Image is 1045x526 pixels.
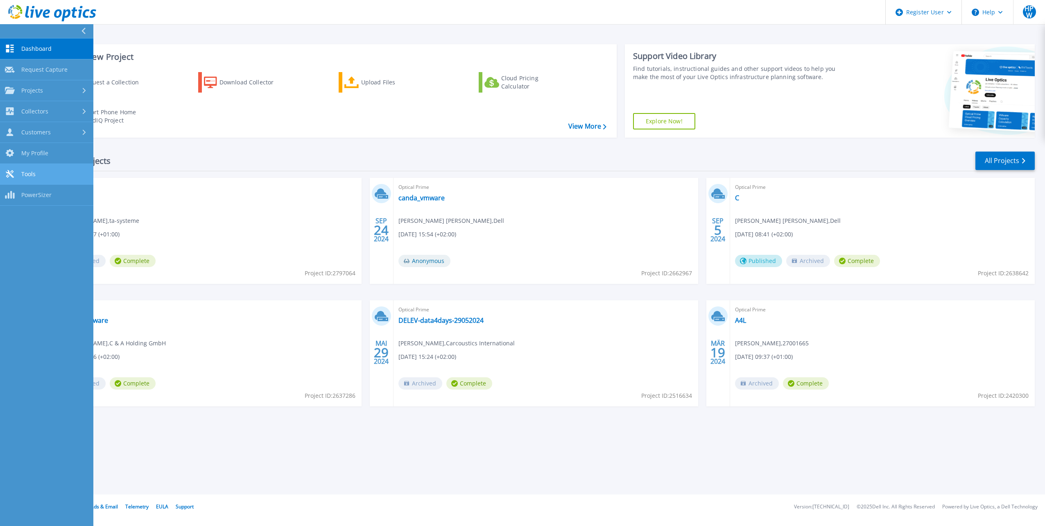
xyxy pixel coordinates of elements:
li: © 2025 Dell Inc. All Rights Reserved [857,504,935,510]
span: Archived [786,255,830,267]
a: Telemetry [125,503,149,510]
a: canda_vmware [398,194,445,202]
span: Tools [21,170,36,178]
span: Optical Prime [398,305,693,314]
a: Explore Now! [633,113,695,129]
span: Complete [446,377,492,390]
h3: Start a New Project [58,52,606,61]
span: Project ID: 2420300 [978,391,1029,400]
span: [PERSON_NAME] , C & A Holding GmbH [62,339,166,348]
span: [PERSON_NAME] [PERSON_NAME] , Dell [398,216,504,225]
span: 29 [374,349,389,356]
div: Import Phone Home CloudIQ Project [80,108,144,125]
li: Version: [TECHNICAL_ID] [794,504,849,510]
a: Request a Collection [58,72,149,93]
span: Published [735,255,782,267]
div: SEP 2024 [710,215,726,245]
span: [PERSON_NAME] , 27001665 [735,339,809,348]
div: Find tutorials, instructional guides and other support videos to help you make the most of your L... [633,65,845,81]
span: Optical Prime [398,183,693,192]
a: EULA [156,503,168,510]
span: Customers [21,129,51,136]
span: Project ID: 2797064 [305,269,355,278]
span: Complete [110,377,156,390]
span: Complete [783,377,829,390]
span: [DATE] 09:37 (+01:00) [735,352,793,361]
span: Optical Prime [735,183,1030,192]
span: [DATE] 08:41 (+02:00) [735,230,793,239]
span: 24 [374,227,389,234]
a: All Projects [975,152,1035,170]
span: Complete [110,255,156,267]
a: DELEV-data4days-29052024 [398,316,484,324]
div: Support Video Library [633,51,845,61]
span: [PERSON_NAME] , ta-systeme [62,216,139,225]
a: Cloud Pricing Calculator [479,72,570,93]
a: View More [568,122,606,130]
span: 19 [710,349,725,356]
span: Project ID: 2638642 [978,269,1029,278]
span: Dashboard [21,45,52,52]
div: MÄR 2024 [710,338,726,367]
span: Collectors [21,108,48,115]
span: Anonymous [398,255,450,267]
span: Project ID: 2516634 [641,391,692,400]
span: Projects [21,87,43,94]
a: Support [176,503,194,510]
li: Powered by Live Optics, a Dell Technology [942,504,1038,510]
span: HPW [1023,5,1036,18]
span: Request Capture [21,66,68,73]
span: Optical Prime [62,305,357,314]
div: Request a Collection [81,74,147,91]
span: 5 [714,227,722,234]
span: Complete [834,255,880,267]
span: Project ID: 2662967 [641,269,692,278]
span: My Profile [21,150,48,157]
div: SEP 2024 [373,215,389,245]
a: Upload Files [339,72,430,93]
span: Project ID: 2637286 [305,391,355,400]
span: Archived [735,377,779,390]
span: Archived [398,377,442,390]
span: [PERSON_NAME] , Carcoustics International [398,339,515,348]
a: Download Collector [198,72,290,93]
a: Ads & Email [90,503,118,510]
span: [PERSON_NAME] [PERSON_NAME] , Dell [735,216,841,225]
a: A4L [735,316,746,324]
span: [DATE] 15:24 (+02:00) [398,352,456,361]
span: PowerSizer [21,191,52,199]
span: Optical Prime [62,183,357,192]
span: [DATE] 15:54 (+02:00) [398,230,456,239]
div: Upload Files [361,74,427,91]
div: Cloud Pricing Calculator [501,74,567,91]
div: MAI 2024 [373,338,389,367]
span: Optical Prime [735,305,1030,314]
a: C [735,194,739,202]
div: Download Collector [219,74,285,91]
